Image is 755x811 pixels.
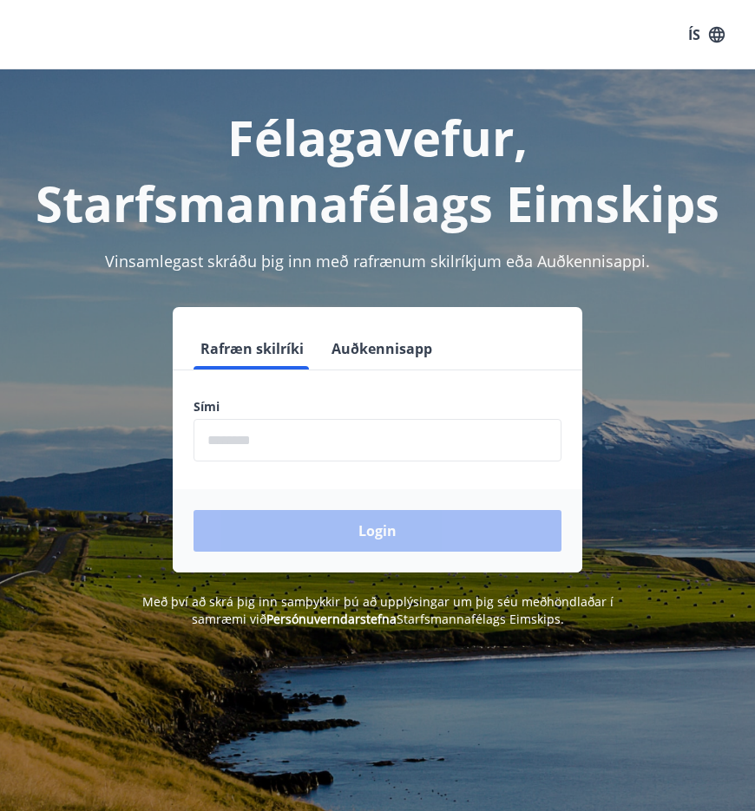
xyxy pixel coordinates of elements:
[194,328,311,370] button: Rafræn skilríki
[325,328,439,370] button: Auðkennisapp
[266,611,397,627] a: Persónuverndarstefna
[679,19,734,50] button: ÍS
[21,104,734,236] h1: Félagavefur, Starfsmannafélags Eimskips
[105,251,650,271] span: Vinsamlegast skráðu þig inn með rafrænum skilríkjum eða Auðkennisappi.
[194,398,561,415] label: Sími
[142,593,614,627] span: Með því að skrá þig inn samþykkir þú að upplýsingar um þig séu meðhöndlaðar í samræmi við Starfsm...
